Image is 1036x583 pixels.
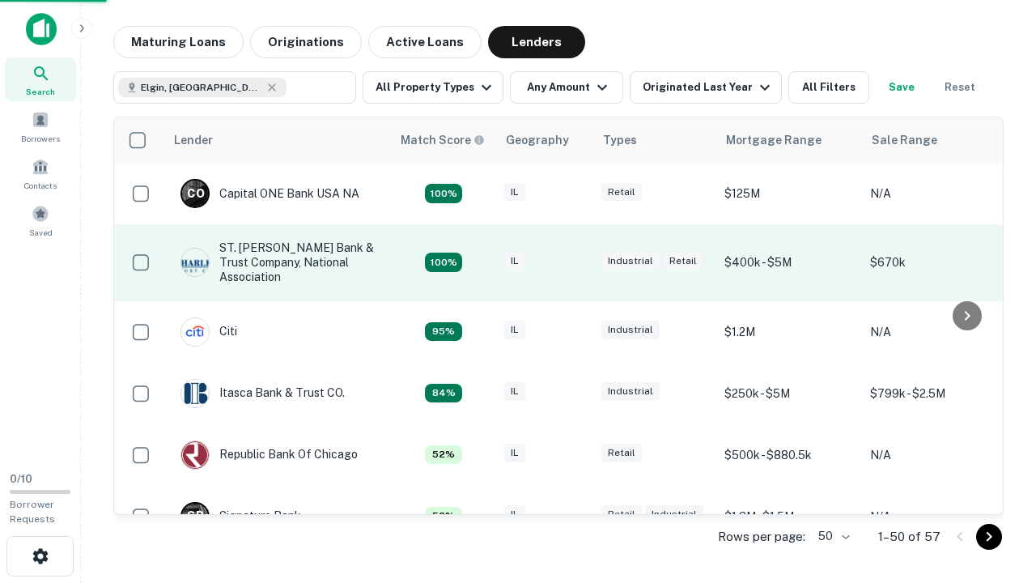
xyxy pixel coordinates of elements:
p: 1–50 of 57 [878,527,940,547]
th: Lender [164,117,391,163]
div: Capitalize uses an advanced AI algorithm to match your search with the best lender. The match sco... [425,253,462,272]
div: Retail [601,444,642,462]
div: Capitalize uses an advanced AI algorithm to match your search with the best lender. The match sco... [425,445,462,465]
img: picture [181,380,209,407]
th: Capitalize uses an advanced AI algorithm to match your search with the best lender. The match sco... [391,117,496,163]
span: 0 / 10 [10,473,32,485]
div: Industrial [601,252,660,270]
div: Signature Bank [180,502,301,531]
p: Rows per page: [718,527,805,547]
td: $500k - $880.5k [716,424,862,486]
a: Borrowers [5,104,76,148]
button: Reset [934,71,986,104]
div: Retail [663,252,703,270]
td: $1.3M - $1.5M [716,486,862,547]
a: Contacts [5,151,76,195]
div: Capitalize uses an advanced AI algorithm to match your search with the best lender. The match sco... [425,384,462,403]
div: IL [504,321,525,339]
div: Itasca Bank & Trust CO. [180,379,345,408]
button: All Property Types [363,71,503,104]
iframe: Chat Widget [955,453,1036,531]
div: IL [504,183,525,202]
div: Industrial [601,321,660,339]
div: Types [603,130,637,150]
th: Sale Range [862,117,1008,163]
td: $799k - $2.5M [862,363,1008,424]
a: Search [5,57,76,101]
span: Elgin, [GEOGRAPHIC_DATA], [GEOGRAPHIC_DATA] [141,80,262,95]
button: Maturing Loans [113,26,244,58]
h6: Match Score [401,131,482,149]
div: Capitalize uses an advanced AI algorithm to match your search with the best lender. The match sco... [425,507,462,526]
div: Capitalize uses an advanced AI algorithm to match your search with the best lender. The match sco... [425,322,462,342]
div: ST. [PERSON_NAME] Bank & Trust Company, National Association [180,240,375,285]
div: Originated Last Year [643,78,775,97]
p: C O [187,185,204,202]
td: $125M [716,163,862,224]
td: N/A [862,163,1008,224]
div: Mortgage Range [726,130,822,150]
button: Lenders [488,26,585,58]
button: Originated Last Year [630,71,782,104]
td: N/A [862,424,1008,486]
button: All Filters [788,71,869,104]
div: Retail [601,505,642,524]
button: Originations [250,26,362,58]
div: Geography [506,130,569,150]
img: picture [181,441,209,469]
span: Contacts [24,179,57,192]
td: $400k - $5M [716,224,862,301]
div: Lender [174,130,213,150]
button: Any Amount [510,71,623,104]
th: Types [593,117,716,163]
td: $1.2M [716,301,862,363]
div: 50 [812,525,852,548]
div: Capitalize uses an advanced AI algorithm to match your search with the best lender. The match sco... [401,131,485,149]
div: IL [504,444,525,462]
p: S B [187,508,203,525]
span: Borrowers [21,132,60,145]
div: IL [504,252,525,270]
span: Search [26,85,55,98]
img: capitalize-icon.png [26,13,57,45]
img: picture [181,249,209,276]
button: Go to next page [976,524,1002,550]
th: Geography [496,117,593,163]
button: Save your search to get updates of matches that match your search criteria. [876,71,928,104]
div: Citi [180,317,237,347]
button: Active Loans [368,26,482,58]
div: Retail [601,183,642,202]
div: Industrial [645,505,703,524]
a: Saved [5,198,76,242]
div: Capitalize uses an advanced AI algorithm to match your search with the best lender. The match sco... [425,184,462,203]
td: N/A [862,486,1008,547]
div: Republic Bank Of Chicago [180,440,358,470]
td: N/A [862,301,1008,363]
span: Saved [29,226,53,239]
div: IL [504,505,525,524]
div: Industrial [601,382,660,401]
div: IL [504,382,525,401]
div: Capital ONE Bank USA NA [180,179,359,208]
span: Borrower Requests [10,499,55,525]
div: Sale Range [872,130,937,150]
td: $670k [862,224,1008,301]
td: $250k - $5M [716,363,862,424]
th: Mortgage Range [716,117,862,163]
img: picture [181,318,209,346]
